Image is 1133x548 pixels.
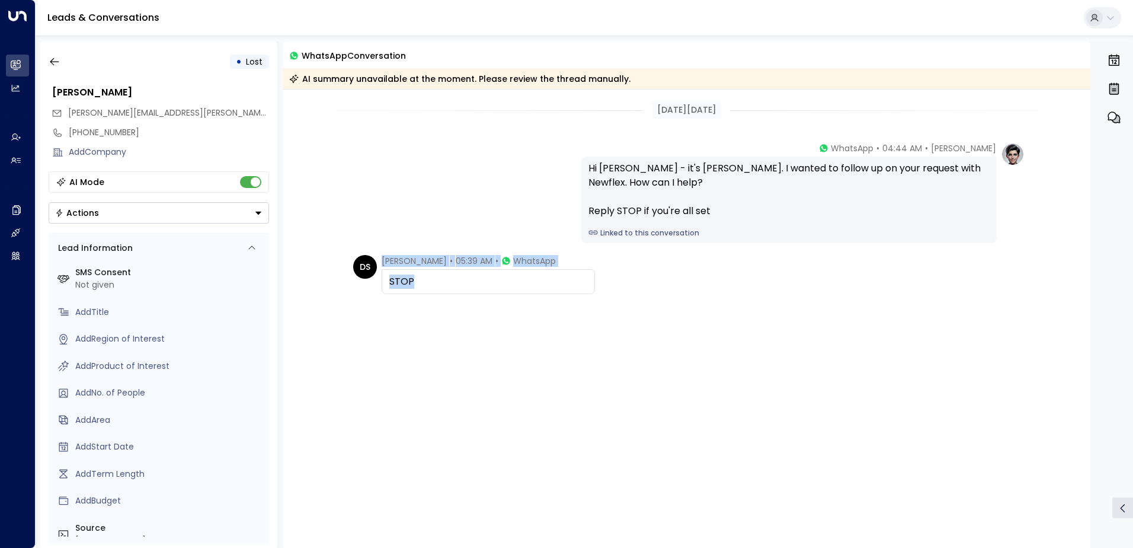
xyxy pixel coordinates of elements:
[1001,142,1025,166] img: profile-logo.png
[49,202,269,224] div: Button group with a nested menu
[289,73,630,85] div: AI summary unavailable at the moment. Please review the thread manually.
[495,255,498,267] span: •
[882,142,922,154] span: 04:44 AM
[450,255,453,267] span: •
[54,242,133,254] div: Lead Information
[69,126,269,139] div: [PHONE_NUMBER]
[652,101,721,119] div: [DATE][DATE]
[831,142,873,154] span: WhatsApp
[925,142,928,154] span: •
[456,255,492,267] span: 05:39 AM
[75,495,264,507] div: AddBudget
[876,142,879,154] span: •
[588,161,989,218] div: Hi [PERSON_NAME] - it's [PERSON_NAME]. I wanted to follow up on your request with Newflex. How ca...
[68,107,335,119] span: [PERSON_NAME][EMAIL_ADDRESS][PERSON_NAME][DOMAIN_NAME]
[69,146,269,158] div: AddCompany
[55,208,99,218] div: Actions
[75,414,264,426] div: AddArea
[47,11,159,24] a: Leads & Conversations
[75,441,264,453] div: AddStart Date
[68,107,269,119] span: dominik@martello.app
[236,51,242,72] div: •
[75,306,264,318] div: AddTitle
[588,228,989,238] a: Linked to this conversation
[75,333,264,345] div: AddRegion of Interest
[75,360,264,372] div: AddProduct of Interest
[69,176,104,188] div: AI Mode
[931,142,996,154] span: [PERSON_NAME]
[75,468,264,480] div: AddTerm Length
[513,255,556,267] span: WhatsApp
[75,534,264,547] div: [PHONE_NUMBER]
[75,387,264,399] div: AddNo. of People
[302,49,406,62] span: WhatsApp Conversation
[389,275,587,289] div: STOP
[382,255,447,267] span: [PERSON_NAME]
[49,202,269,224] button: Actions
[52,85,269,100] div: [PERSON_NAME]
[75,522,264,534] label: Source
[246,56,263,68] span: Lost
[75,266,264,279] label: SMS Consent
[75,279,264,291] div: Not given
[353,255,377,279] div: DS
